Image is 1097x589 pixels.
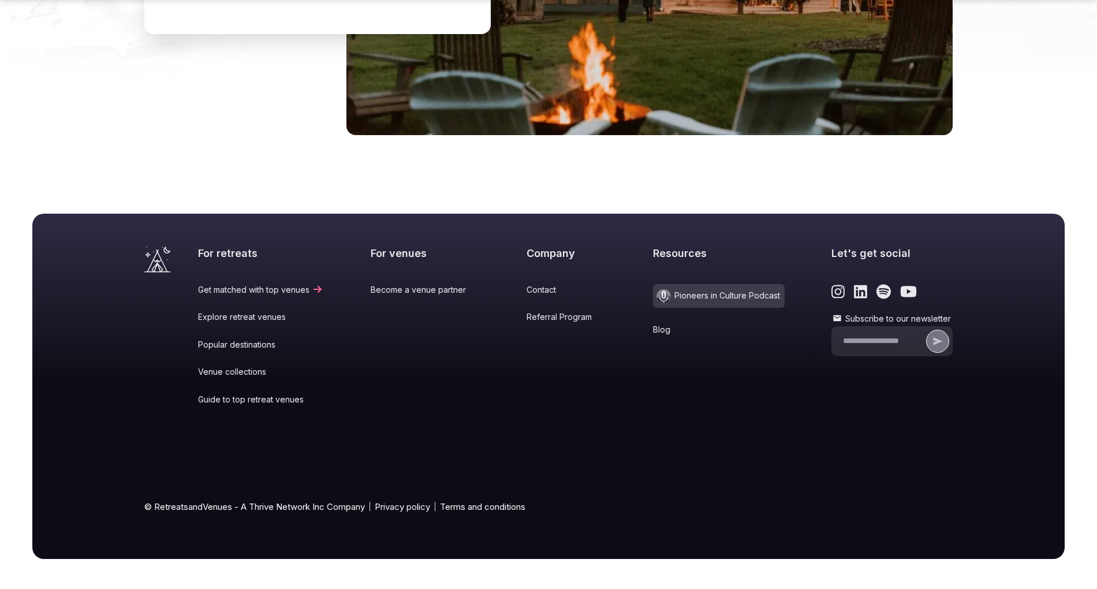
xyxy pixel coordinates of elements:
[876,284,891,299] a: Link to the retreats and venues Spotify page
[653,324,785,335] a: Blog
[371,246,480,260] h2: For venues
[831,284,845,299] a: Link to the retreats and venues Instagram page
[527,311,606,323] a: Referral Program
[440,501,525,513] a: Terms and conditions
[144,246,170,273] a: Visit the homepage
[900,284,917,299] a: Link to the retreats and venues Youtube page
[371,284,480,296] a: Become a venue partner
[198,284,323,296] a: Get matched with top venues
[198,311,323,323] a: Explore retreat venues
[653,246,785,260] h2: Resources
[198,366,323,378] a: Venue collections
[653,284,785,308] a: Pioneers in Culture Podcast
[144,487,953,536] div: © RetreatsandVenues - A Thrive Network Inc Company
[527,246,606,260] h2: Company
[527,284,606,296] a: Contact
[198,339,323,351] a: Popular destinations
[375,501,430,513] a: Privacy policy
[831,313,953,325] label: Subscribe to our newsletter
[854,284,867,299] a: Link to the retreats and venues LinkedIn page
[198,394,323,405] a: Guide to top retreat venues
[198,246,323,260] h2: For retreats
[831,246,953,260] h2: Let's get social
